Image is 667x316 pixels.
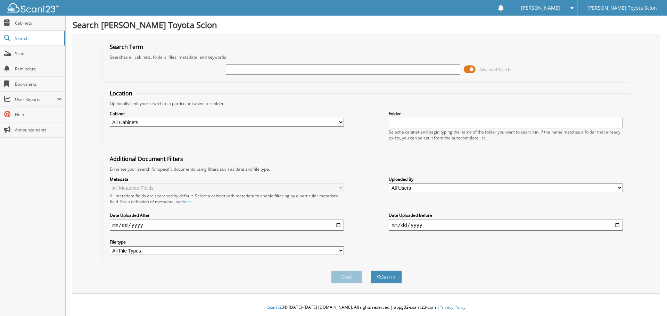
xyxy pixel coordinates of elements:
img: scan123-logo-white.svg [7,3,59,12]
span: [PERSON_NAME] Toyota Scion [587,6,657,10]
label: Cabinet [110,111,344,117]
span: Search [15,35,61,41]
a: here [183,199,192,205]
span: Advanced Search [479,67,510,72]
div: Select a cabinet and begin typing the name of the folder you want to search in. If the name match... [389,129,623,141]
div: All metadata fields are searched by default. Select a cabinet with metadata to enable filtering b... [110,193,344,205]
div: Enhance your search for specific documents using filters such as date and file type. [106,166,627,172]
span: Cabinets [15,20,62,26]
h1: Search [PERSON_NAME] Toyota Scion [73,19,660,31]
label: File type [110,239,344,245]
span: Scan123 [267,304,284,310]
input: end [389,220,623,231]
div: Searches all cabinets, folders, files, metadata, and keywords [106,54,627,60]
div: © [DATE]-[DATE] [DOMAIN_NAME]. All rights reserved | appg02-scan123-com | [66,299,667,316]
span: Help [15,112,62,118]
span: Bookmarks [15,81,62,87]
label: Folder [389,111,623,117]
label: Date Uploaded After [110,212,344,218]
span: Scan [15,51,62,57]
a: Privacy Policy [439,304,466,310]
label: Date Uploaded Before [389,212,623,218]
label: Metadata [110,176,344,182]
span: [PERSON_NAME] [521,6,560,10]
span: User Reports [15,96,57,102]
label: Uploaded By [389,176,623,182]
legend: Location [106,89,136,97]
input: start [110,220,344,231]
button: Clear [331,271,362,283]
legend: Search Term [106,43,147,51]
span: Reminders [15,66,62,72]
button: Search [371,271,402,283]
span: Announcements [15,127,62,133]
div: Optionally limit your search to a particular cabinet or folder [106,101,627,106]
legend: Additional Document Filters [106,155,187,163]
